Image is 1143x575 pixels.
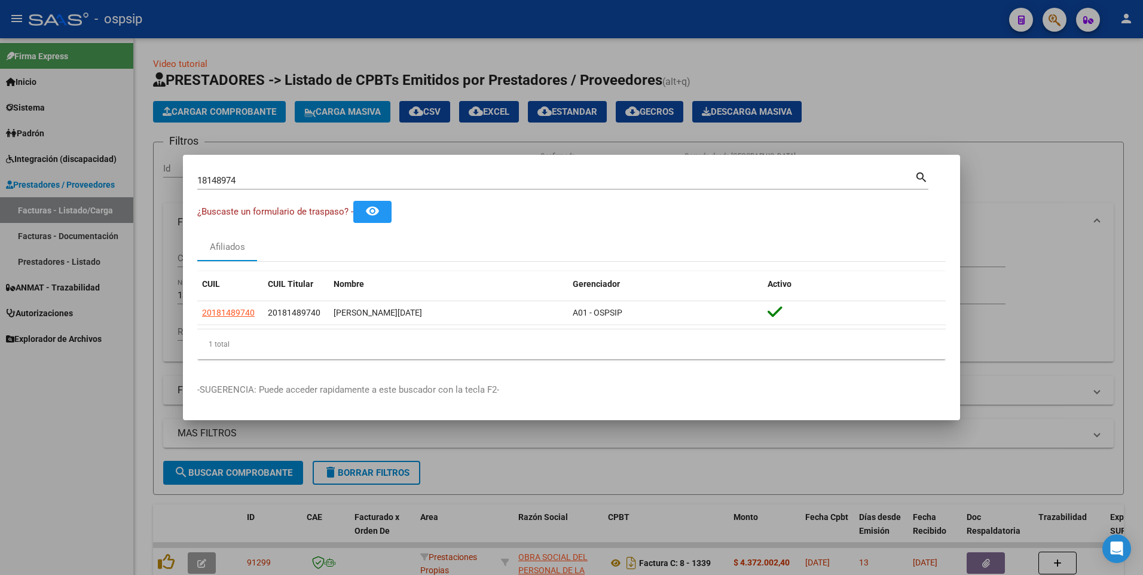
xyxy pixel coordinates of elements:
div: Afiliados [210,240,245,254]
span: Gerenciador [573,279,620,289]
span: Activo [768,279,791,289]
datatable-header-cell: CUIL [197,271,263,297]
p: -SUGERENCIA: Puede acceder rapidamente a este buscador con la tecla F2- [197,383,946,397]
span: 20181489740 [202,308,255,317]
span: CUIL Titular [268,279,313,289]
mat-icon: remove_red_eye [365,204,380,218]
span: CUIL [202,279,220,289]
mat-icon: search [915,169,928,183]
span: Nombre [334,279,364,289]
datatable-header-cell: Gerenciador [568,271,763,297]
span: ¿Buscaste un formulario de traspaso? - [197,206,353,217]
datatable-header-cell: Nombre [329,271,568,297]
datatable-header-cell: CUIL Titular [263,271,329,297]
div: Open Intercom Messenger [1102,534,1131,563]
span: A01 - OSPSIP [573,308,622,317]
span: 20181489740 [268,308,320,317]
div: 1 total [197,329,946,359]
datatable-header-cell: Activo [763,271,946,297]
div: [PERSON_NAME][DATE] [334,306,563,320]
